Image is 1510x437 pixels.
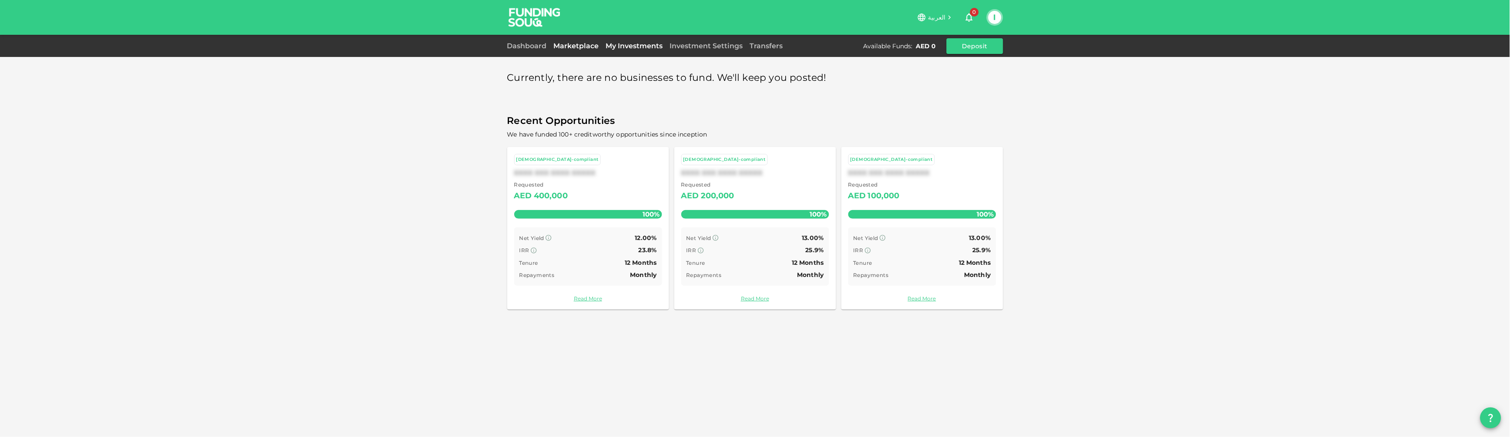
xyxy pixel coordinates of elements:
span: IRR [854,247,864,254]
span: Net Yield [519,235,545,241]
button: question [1480,407,1501,428]
span: Repayments [854,272,889,278]
span: Tenure [854,260,872,266]
div: [DEMOGRAPHIC_DATA]-compliant [516,156,599,163]
span: Tenure [686,260,705,266]
a: [DEMOGRAPHIC_DATA]-compliantXXXX XXX XXXX XXXXX Requested AED400,000100% Net Yield 12.00% IRR 23.... [507,147,669,310]
div: 400,000 [534,189,568,203]
span: 25.9% [973,246,991,254]
span: Repayments [519,272,555,278]
a: Read More [514,294,662,303]
div: AED [848,189,866,203]
button: 0 [961,9,978,26]
div: AED [681,189,699,203]
span: Tenure [519,260,538,266]
a: [DEMOGRAPHIC_DATA]-compliantXXXX XXX XXXX XXXXX Requested AED200,000100% Net Yield 13.00% IRR 25.... [674,147,836,310]
div: XXXX XXX XXXX XXXXX [681,169,829,177]
div: XXXX XXX XXXX XXXXX [514,169,662,177]
a: Marketplace [550,42,603,50]
span: 100% [975,208,996,220]
span: Monthly [964,271,991,279]
span: Repayments [686,272,722,278]
span: 100% [641,208,662,220]
a: My Investments [603,42,666,50]
span: 12 Months [625,259,656,267]
div: [DEMOGRAPHIC_DATA]-compliant [683,156,766,163]
div: Available Funds : [864,42,913,50]
div: XXXX XXX XXXX XXXXX [848,169,996,177]
span: العربية [928,13,946,21]
span: Net Yield [686,235,712,241]
span: 12 Months [959,259,991,267]
a: Transfers [747,42,787,50]
span: Requested [848,180,900,189]
span: Monthly [630,271,657,279]
span: IRR [519,247,529,254]
div: 200,000 [701,189,734,203]
div: [DEMOGRAPHIC_DATA]-compliant [850,156,933,163]
span: Requested [514,180,568,189]
a: Dashboard [507,42,550,50]
a: Read More [848,294,996,303]
button: I [988,11,1001,24]
a: [DEMOGRAPHIC_DATA]-compliantXXXX XXX XXXX XXXXX Requested AED100,000100% Net Yield 13.00% IRR 25.... [841,147,1003,310]
a: Read More [681,294,829,303]
span: Monthly [797,271,824,279]
span: 12.00% [635,234,657,242]
span: 0 [970,8,979,17]
span: IRR [686,247,696,254]
span: 12 Months [792,259,824,267]
button: Deposit [947,38,1003,54]
div: AED 0 [916,42,936,50]
span: Recent Opportunities [507,113,1003,130]
span: 100% [808,208,829,220]
div: 100,000 [868,189,900,203]
span: Requested [681,180,735,189]
a: Investment Settings [666,42,747,50]
span: 13.00% [802,234,824,242]
span: Net Yield [854,235,879,241]
span: 25.9% [806,246,824,254]
div: AED [514,189,532,203]
span: Currently, there are no businesses to fund. We'll keep you posted! [507,70,827,87]
span: 23.8% [639,246,657,254]
span: We have funded 100+ creditworthy opportunities since inception [507,130,707,138]
span: 13.00% [969,234,991,242]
